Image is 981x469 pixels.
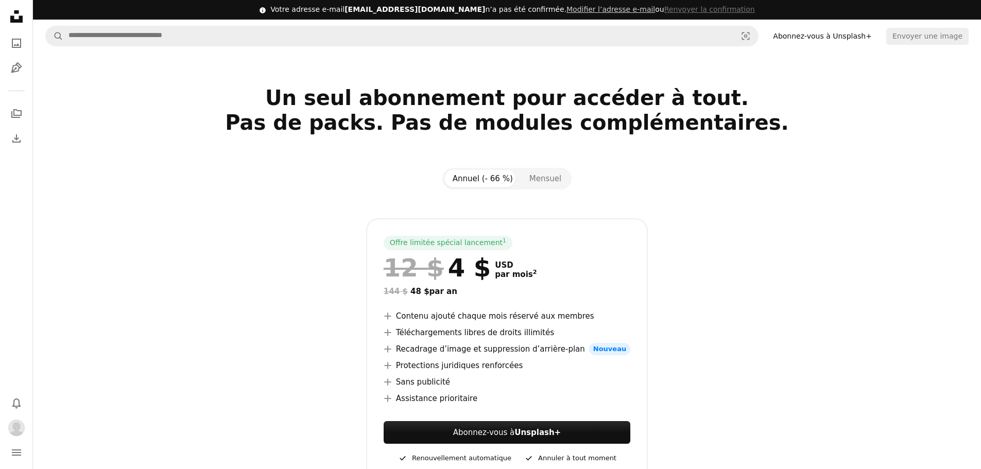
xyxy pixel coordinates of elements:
span: 144 $ [384,287,408,296]
a: Illustrations [6,58,27,78]
div: 48 $ par an [384,285,630,298]
a: Abonnez-vous àUnsplash+ [384,421,630,444]
button: Profil [6,418,27,438]
button: Mensuel [521,170,570,187]
li: Téléchargements libres de droits illimités [384,326,630,339]
div: Offre limitée spécial lancement [384,236,512,250]
form: Rechercher des visuels sur tout le site [45,26,759,46]
span: Nouveau [589,343,630,355]
h2: Un seul abonnement pour accéder à tout. Pas de packs. Pas de modules complémentaires. [176,85,839,160]
a: Photos [6,33,27,54]
li: Contenu ajouté chaque mois réservé aux membres [384,310,630,322]
a: 1 [501,238,508,248]
a: Accueil — Unsplash [6,6,27,29]
a: 2 [531,270,539,279]
sup: 1 [503,237,506,244]
a: Historique de téléchargement [6,128,27,149]
div: 4 $ [384,254,491,281]
span: ou [566,5,755,13]
button: Annuel (- 66 %) [444,170,521,187]
button: Menu [6,442,27,463]
div: Annuler à tout moment [524,452,616,464]
button: Recherche de visuels [733,26,758,46]
div: Votre adresse e-mail n’a pas été confirmée. [270,5,754,15]
li: Sans publicité [384,376,630,388]
span: [EMAIL_ADDRESS][DOMAIN_NAME] [345,5,485,13]
div: Renouvellement automatique [398,452,511,464]
span: par mois [495,270,537,279]
li: Recadrage d’image et suppression d’arrière-plan [384,343,630,355]
button: Renvoyer la confirmation [664,5,755,15]
button: Rechercher sur Unsplash [46,26,63,46]
a: Abonnez-vous à Unsplash+ [767,28,878,44]
button: Notifications [6,393,27,413]
li: Assistance prioritaire [384,392,630,405]
strong: Unsplash+ [514,428,561,437]
a: Modifier l’adresse e-mail [566,5,655,13]
span: 12 $ [384,254,444,281]
a: Collections [6,103,27,124]
img: Avatar de l’utilisateur tncstore tncstore [8,420,25,436]
button: Envoyer une image [886,28,969,44]
sup: 2 [533,269,537,275]
li: Protections juridiques renforcées [384,359,630,372]
span: USD [495,260,537,270]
